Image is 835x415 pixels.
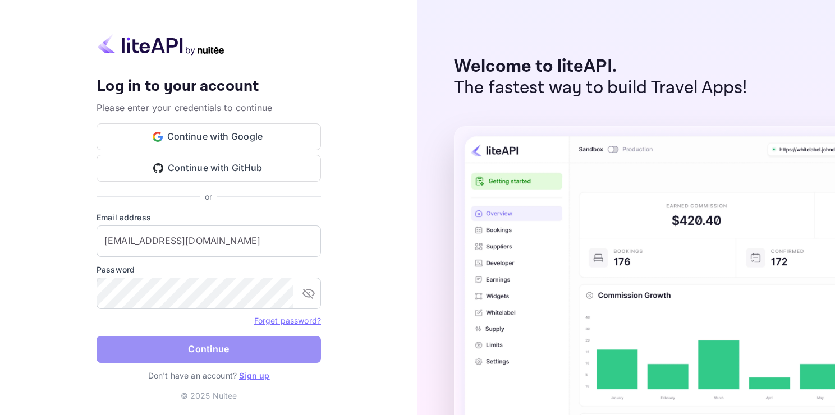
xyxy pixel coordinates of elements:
[97,225,321,257] input: Enter your email address
[454,77,747,99] p: The fastest way to build Travel Apps!
[297,282,320,305] button: toggle password visibility
[454,56,747,77] p: Welcome to liteAPI.
[97,336,321,363] button: Continue
[239,371,269,380] a: Sign up
[97,77,321,96] h4: Log in to your account
[97,370,321,381] p: Don't have an account?
[97,123,321,150] button: Continue with Google
[97,34,226,56] img: liteapi
[97,155,321,182] button: Continue with GitHub
[97,101,321,114] p: Please enter your credentials to continue
[97,264,321,275] label: Password
[254,315,321,326] a: Forget password?
[97,211,321,223] label: Email address
[254,316,321,325] a: Forget password?
[181,390,237,402] p: © 2025 Nuitee
[205,191,212,202] p: or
